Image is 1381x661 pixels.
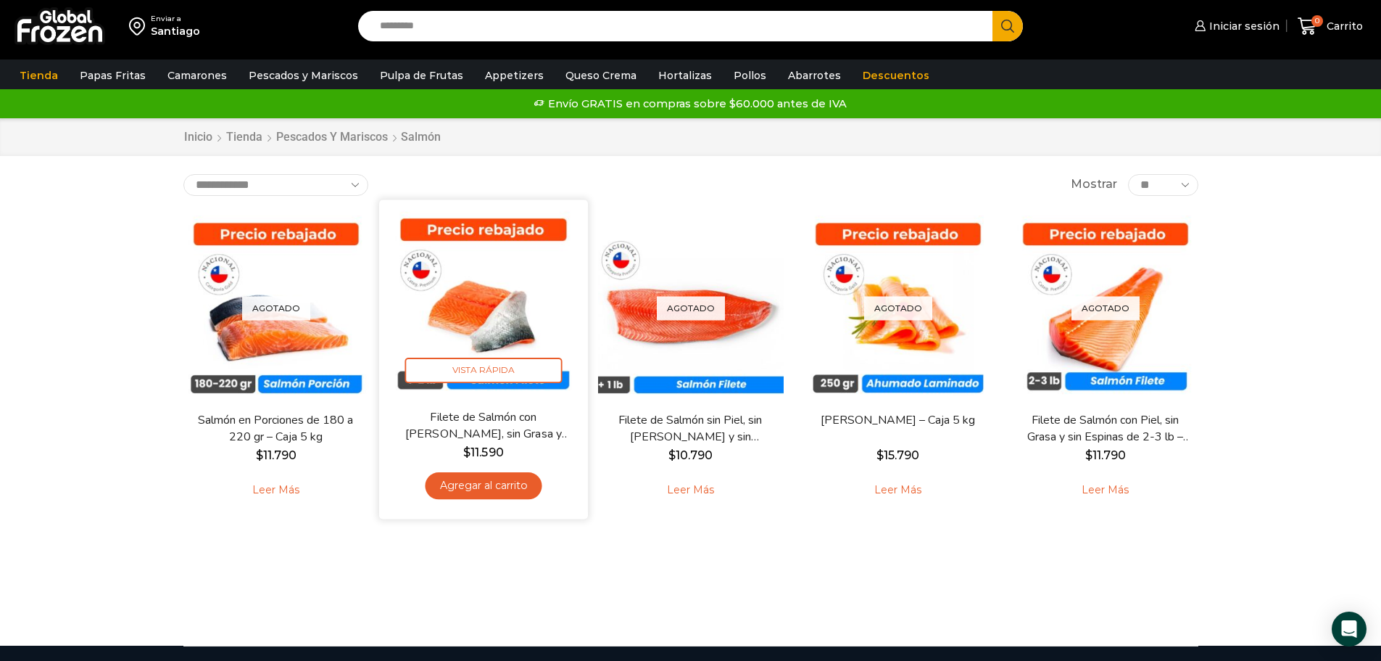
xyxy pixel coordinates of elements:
[1191,12,1280,41] a: Iniciar sesión
[275,129,389,146] a: Pescados y Mariscos
[401,130,441,144] h1: Salmón
[781,62,848,89] a: Abarrotes
[1206,19,1280,33] span: Iniciar sesión
[1332,612,1367,646] div: Open Intercom Messenger
[72,62,153,89] a: Papas Fritas
[183,174,368,196] select: Pedido de la tienda
[183,129,213,146] a: Inicio
[558,62,644,89] a: Queso Crema
[1294,9,1367,44] a: 0 Carrito
[1311,15,1323,27] span: 0
[151,14,200,24] div: Enviar a
[478,62,551,89] a: Appetizers
[230,475,322,506] a: Leé más sobre “Salmón en Porciones de 180 a 220 gr - Caja 5 kg”
[855,62,937,89] a: Descuentos
[657,296,725,320] p: Agotado
[852,475,944,506] a: Leé más sobre “Salmón Ahumado Laminado - Caja 5 kg”
[183,129,441,146] nav: Breadcrumb
[1021,412,1188,446] a: Filete de Salmón con Piel, sin Grasa y sin Espinas de 2-3 lb – Premium – Caja 10 kg
[373,62,470,89] a: Pulpa de Frutas
[463,445,470,459] span: $
[129,14,151,38] img: address-field-icon.svg
[876,448,884,462] span: $
[668,448,713,462] bdi: 10.790
[405,358,562,383] span: Vista Rápida
[256,448,296,462] bdi: 11.790
[814,412,981,429] a: [PERSON_NAME] – Caja 5 kg
[151,24,200,38] div: Santiago
[1071,296,1140,320] p: Agotado
[1085,448,1092,462] span: $
[864,296,932,320] p: Agotado
[1059,475,1151,506] a: Leé más sobre “Filete de Salmón con Piel, sin Grasa y sin Espinas de 2-3 lb - Premium - Caja 10 kg”
[668,448,676,462] span: $
[160,62,234,89] a: Camarones
[1085,448,1126,462] bdi: 11.790
[876,448,919,462] bdi: 15.790
[644,475,737,506] a: Leé más sobre “Filete de Salmón sin Piel, sin Grasa y sin Espinas – Caja 10 Kg”
[425,472,542,499] a: Agregar al carrito: “Filete de Salmón con Piel, sin Grasa y sin Espinas 1-2 lb – Caja 10 Kg”
[256,448,263,462] span: $
[463,445,503,459] bdi: 11.590
[1323,19,1363,33] span: Carrito
[607,412,774,446] a: Filete de Salmón sin Piel, sin [PERSON_NAME] y sin [PERSON_NAME] – Caja 10 Kg
[225,129,263,146] a: Tienda
[992,11,1023,41] button: Search button
[242,296,310,320] p: Agotado
[399,408,567,443] a: Filete de Salmón con [PERSON_NAME], sin Grasa y sin Espinas 1-2 lb – Caja 10 Kg
[726,62,774,89] a: Pollos
[241,62,365,89] a: Pescados y Mariscos
[651,62,719,89] a: Hortalizas
[12,62,65,89] a: Tienda
[192,412,359,446] a: Salmón en Porciones de 180 a 220 gr – Caja 5 kg
[1071,176,1117,193] span: Mostrar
